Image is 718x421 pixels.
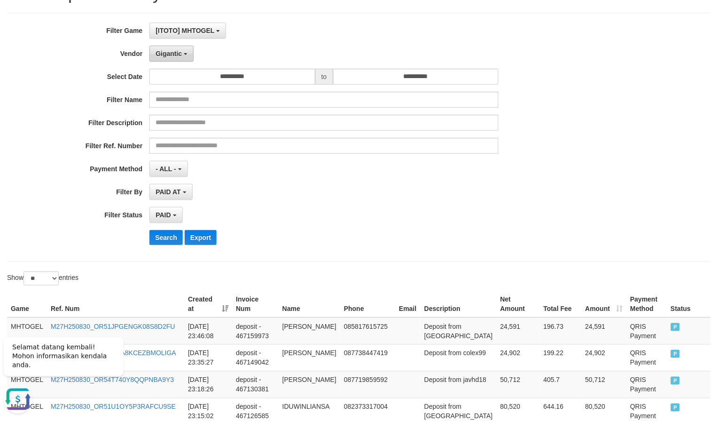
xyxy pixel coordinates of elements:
button: Gigantic [149,46,194,62]
td: Deposit from colex99 [421,344,497,371]
span: PAID [671,377,680,385]
td: [DATE] 23:35:27 [184,344,232,371]
td: 24,902 [497,344,540,371]
td: [DATE] 23:46:08 [184,318,232,345]
span: PAID [671,323,680,331]
th: Amount: activate to sort column ascending [582,291,627,318]
th: Description [421,291,497,318]
select: Showentries [23,271,59,286]
span: PAID AT [156,188,180,196]
span: PAID [156,211,171,219]
td: 24,591 [497,318,540,345]
th: Game [7,291,47,318]
td: [PERSON_NAME] [279,318,340,345]
td: [PERSON_NAME] [279,371,340,398]
td: Deposit from javhd18 [421,371,497,398]
td: Deposit from [GEOGRAPHIC_DATA] [421,318,497,345]
label: Show entries [7,271,78,286]
span: [ITOTO] MHTOGEL [156,27,214,34]
td: QRIS Payment [627,371,667,398]
td: 085817615725 [340,318,395,345]
span: PAID [671,350,680,358]
td: 087719859592 [340,371,395,398]
td: deposit - 467130381 [232,371,279,398]
th: Net Amount [497,291,540,318]
td: 405.7 [540,371,582,398]
td: deposit - 467159973 [232,318,279,345]
td: 24,902 [582,344,627,371]
td: 50,712 [582,371,627,398]
span: Selamat datang kembali! Mohon informasikan kendala anda. [12,15,107,40]
td: [DATE] 23:18:26 [184,371,232,398]
button: - ALL - [149,161,187,177]
th: Created at: activate to sort column ascending [184,291,232,318]
th: Phone [340,291,395,318]
button: PAID [149,207,182,223]
button: PAID AT [149,184,192,200]
th: Ref. Num [47,291,184,318]
td: 24,591 [582,318,627,345]
span: - ALL - [156,165,176,173]
td: QRIS Payment [627,318,667,345]
a: M27H250830_OR51JPGENGK08S8D2FU [51,323,175,330]
th: Payment Method [627,291,667,318]
th: Total Fee [540,291,582,318]
td: deposit - 467149042 [232,344,279,371]
button: Search [149,230,183,245]
button: Open LiveChat chat widget [4,56,32,85]
button: Export [185,230,217,245]
td: 196.73 [540,318,582,345]
span: PAID [671,404,680,412]
td: 50,712 [497,371,540,398]
td: 199.22 [540,344,582,371]
th: Invoice Num [232,291,279,318]
button: [ITOTO] MHTOGEL [149,23,226,39]
th: Name [279,291,340,318]
span: to [315,69,333,85]
td: QRIS Payment [627,344,667,371]
td: 087738447419 [340,344,395,371]
a: M27H250830_OR5H0NA8KCEZBMOLIGA [51,350,176,357]
span: Gigantic [156,50,182,57]
th: Email [395,291,421,318]
th: Status [667,291,711,318]
td: [PERSON_NAME] [279,344,340,371]
td: MHTOGEL [7,318,47,345]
